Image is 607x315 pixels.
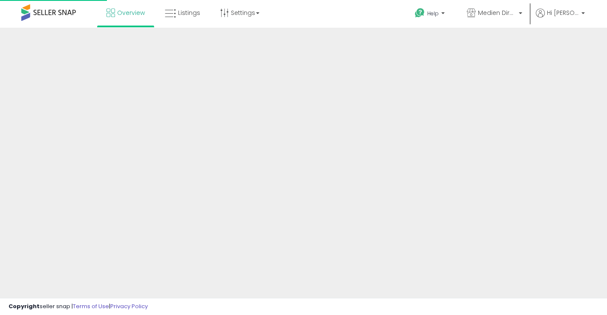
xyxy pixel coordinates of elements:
[427,10,439,17] span: Help
[536,9,585,28] a: Hi [PERSON_NAME]
[178,9,200,17] span: Listings
[9,302,40,310] strong: Copyright
[117,9,145,17] span: Overview
[110,302,148,310] a: Privacy Policy
[408,1,453,28] a: Help
[414,8,425,18] i: Get Help
[9,303,148,311] div: seller snap | |
[478,9,516,17] span: Medien Direkt
[547,9,579,17] span: Hi [PERSON_NAME]
[73,302,109,310] a: Terms of Use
